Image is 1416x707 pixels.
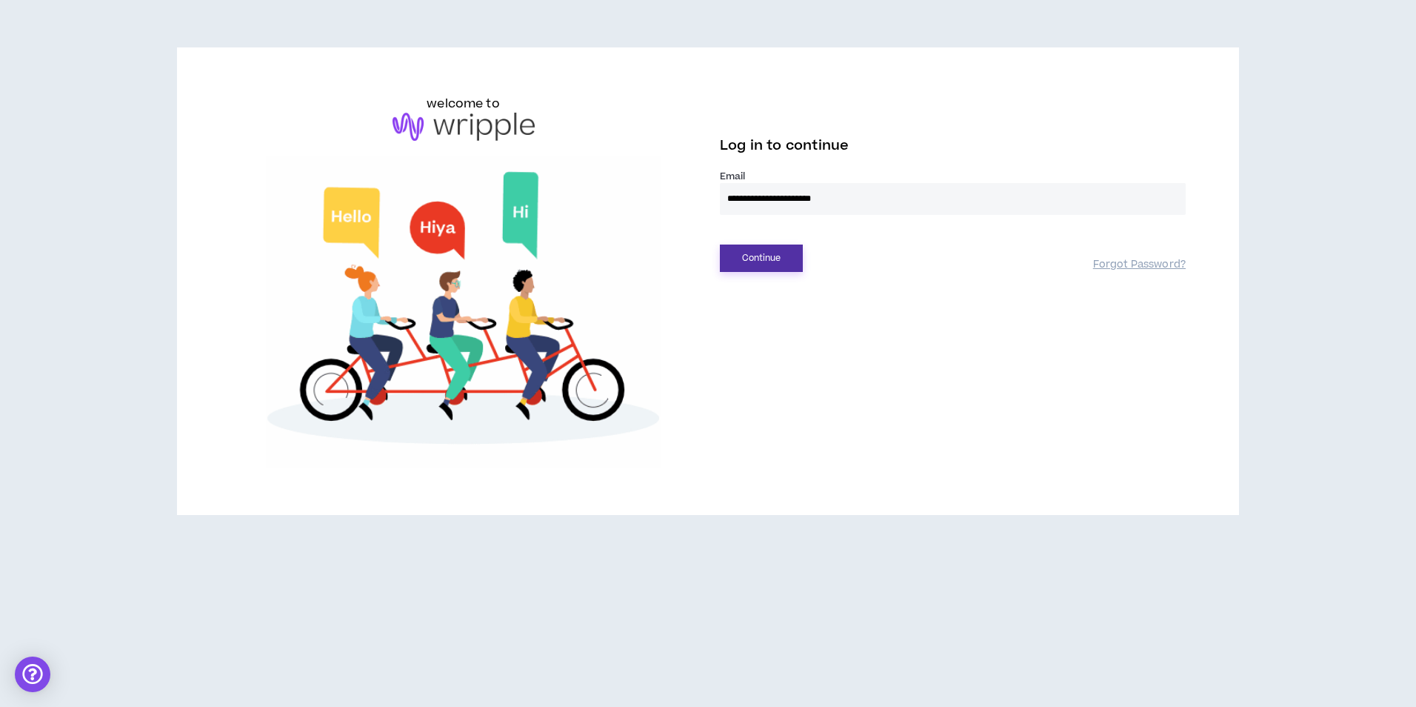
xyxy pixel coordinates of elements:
h6: welcome to [427,95,500,113]
img: logo-brand.png [393,113,535,141]
img: Welcome to Wripple [230,156,696,468]
div: Open Intercom Messenger [15,657,50,692]
button: Continue [720,245,803,272]
label: Email [720,170,1186,183]
a: Forgot Password? [1093,258,1186,272]
span: Log in to continue [720,136,849,155]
